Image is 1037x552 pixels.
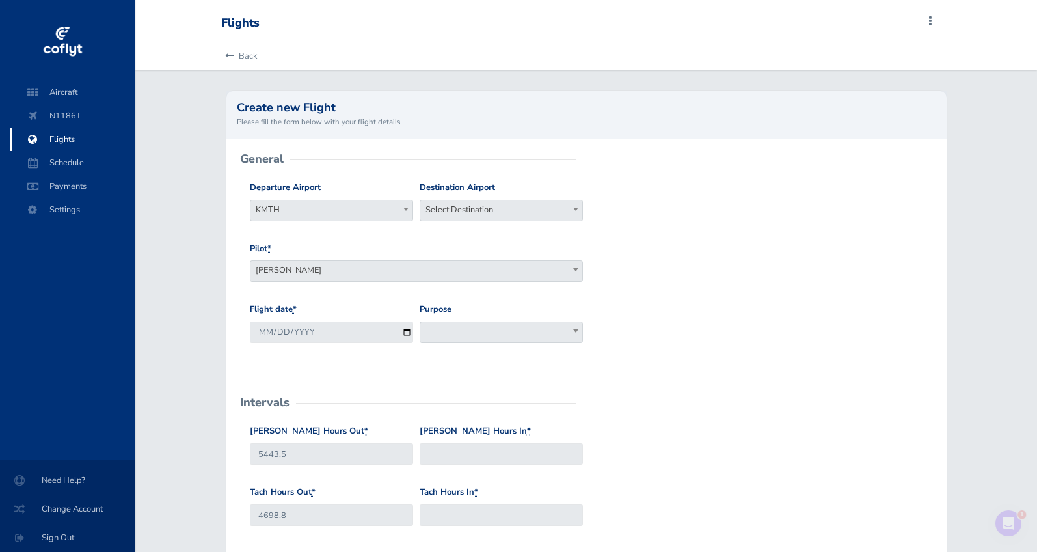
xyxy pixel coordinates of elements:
label: Pilot [250,242,271,256]
span: KMTH [250,200,412,219]
label: [PERSON_NAME] Hours In [420,424,531,438]
abbr: required [527,425,531,437]
span: Kiko Jeanteete [250,260,584,282]
abbr: required [293,303,297,315]
span: KMTH [250,200,413,221]
span: Change Account [16,497,120,521]
span: Settings [23,198,122,221]
label: Flight date [250,303,297,316]
h2: Intervals [240,396,290,408]
label: Tach Hours In [420,486,478,499]
abbr: required [364,425,368,437]
abbr: required [312,486,316,498]
span: Payments [23,174,122,198]
abbr: required [474,486,478,498]
span: Aircraft [23,81,122,104]
span: Select Destination [420,200,583,221]
div: Flights [221,16,260,31]
abbr: required [267,243,271,255]
h2: Create new Flight [237,102,936,113]
label: Departure Airport [250,181,321,195]
label: Purpose [420,303,451,316]
span: Kiko Jeanteete [250,261,583,279]
h2: General [240,153,284,165]
span: Select Destination [420,200,582,219]
label: Destination Airport [420,181,495,195]
span: Need Help? [16,469,120,492]
span: Sign Out [16,526,120,549]
a: Back [221,42,257,70]
small: Please fill the form below with your flight details [237,116,936,128]
img: coflyt logo [41,23,84,62]
span: Flights [23,128,122,151]
label: [PERSON_NAME] Hours Out [250,424,368,438]
span: Schedule [23,151,122,174]
span: N1186T [23,104,122,128]
label: Tach Hours Out [250,486,316,499]
span: 1 [1019,508,1030,518]
iframe: Intercom live chat [993,508,1024,539]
